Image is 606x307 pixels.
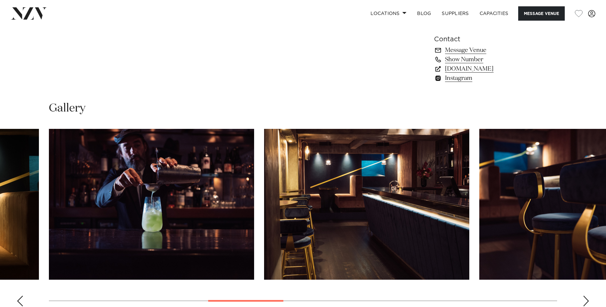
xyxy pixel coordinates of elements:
[11,7,47,19] img: nzv-logo.png
[434,46,542,55] a: Message Venue
[412,6,436,21] a: BLOG
[518,6,565,21] button: Message Venue
[365,6,412,21] a: Locations
[436,6,474,21] a: SUPPLIERS
[474,6,514,21] a: Capacities
[264,129,469,280] swiper-slide: 7 / 16
[434,55,542,64] a: Show Number
[434,34,542,44] h6: Contact
[434,74,542,83] a: Instagram
[49,101,85,116] h2: Gallery
[434,64,542,74] a: [DOMAIN_NAME]
[49,129,254,280] swiper-slide: 6 / 16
